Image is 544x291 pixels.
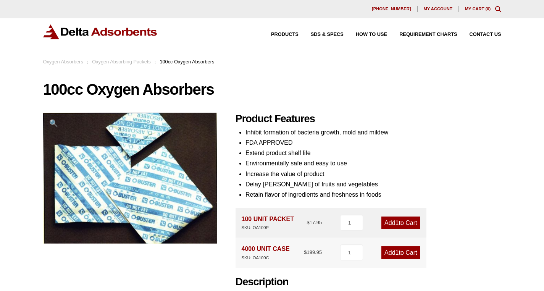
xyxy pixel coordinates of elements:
li: Delay [PERSON_NAME] of fruits and vegetables [245,179,501,189]
span: 1 [395,220,399,226]
a: Requirement Charts [387,32,457,37]
a: Contact Us [457,32,501,37]
span: Requirement Charts [399,32,457,37]
a: SDS & SPECS [299,32,344,37]
a: Oxygen Absorbing Packets [92,59,151,65]
div: Toggle Modal Content [495,6,501,12]
a: My account [418,6,459,12]
span: My account [424,7,452,11]
h2: Description [236,276,501,288]
div: SKU: OA100P [242,224,294,231]
li: Inhibit formation of bacteria growth, mold and mildew [245,127,501,137]
a: Add1to Cart [381,217,420,229]
bdi: 17.95 [307,220,322,225]
div: 4000 UNIT CASE [242,244,290,261]
bdi: 199.95 [304,249,322,255]
a: My Cart (0) [465,6,491,11]
span: 🔍 [49,119,58,127]
li: Extend product shelf life [245,148,501,158]
h1: 100cc Oxygen Absorbers [43,81,501,97]
span: : [87,59,89,65]
a: Oxygen Absorbers [43,59,83,65]
span: : [155,59,156,65]
span: Products [271,32,299,37]
li: Increase the value of product [245,169,501,179]
img: Delta Adsorbents [43,24,158,39]
li: Environmentally safe and easy to use [245,158,501,168]
div: SKU: OA100C [242,254,290,262]
li: Retain flavor of ingredients and freshness in foods [245,189,501,200]
span: How to Use [356,32,387,37]
span: 1 [395,249,399,256]
h2: Product Features [236,113,501,125]
a: [PHONE_NUMBER] [366,6,418,12]
div: 100 UNIT PACKET [242,214,294,231]
a: Products [259,32,299,37]
span: 100cc Oxygen Absorbers [160,59,214,65]
span: Contact Us [470,32,501,37]
li: FDA APPROVED [245,137,501,148]
span: 0 [487,6,489,11]
a: Add1to Cart [381,246,420,259]
span: $ [307,220,309,225]
span: SDS & SPECS [311,32,344,37]
span: [PHONE_NUMBER] [372,7,411,11]
span: $ [304,249,307,255]
a: How to Use [344,32,387,37]
a: View full-screen image gallery [43,113,64,134]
